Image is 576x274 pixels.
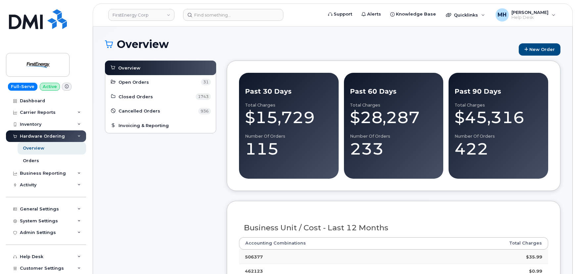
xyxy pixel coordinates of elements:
h1: Overview [105,38,515,50]
div: $45,316 [455,108,542,127]
span: Closed Orders [119,94,153,100]
div: 115 [245,139,333,159]
a: Overview [110,64,211,72]
a: Open Orders 31 [110,78,211,86]
span: Invoicing & Reporting [119,122,169,129]
a: Cancelled Orders 936 [110,107,211,115]
strong: $0.99 [529,268,542,274]
div: Past 90 Days [455,87,542,96]
strong: $35.99 [526,254,542,259]
span: 936 [198,108,211,114]
div: $15,729 [245,108,333,127]
div: Total Charges [245,103,333,108]
a: New Order [519,43,560,56]
div: 233 [350,139,438,159]
span: Cancelled Orders [119,108,160,114]
div: Number of Orders [245,134,333,139]
span: Open Orders [119,79,149,85]
strong: 506377 [245,254,263,259]
span: 1743 [196,93,211,100]
th: Total Charges [430,237,548,249]
a: Invoicing & Reporting [110,122,211,130]
div: Past 60 Days [350,87,438,96]
strong: 462123 [245,268,263,274]
div: Number of Orders [455,134,542,139]
div: Total Charges [455,103,542,108]
span: 31 [201,79,211,85]
th: Accounting Combinations [239,237,430,249]
div: Past 30 Days [245,87,333,96]
span: Overview [118,65,140,71]
div: Total Charges [350,103,438,108]
a: Closed Orders 1743 [110,93,211,101]
div: $28,287 [350,108,438,127]
h3: Business Unit / Cost - Last 12 Months [244,224,543,232]
div: Number of Orders [350,134,438,139]
div: 422 [455,139,542,159]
